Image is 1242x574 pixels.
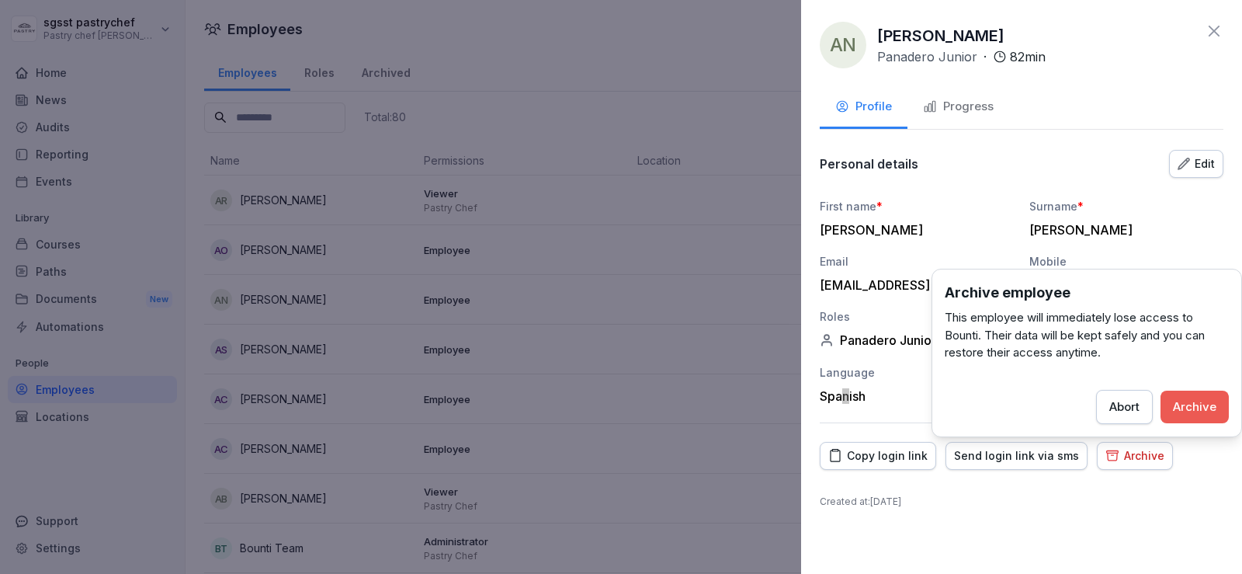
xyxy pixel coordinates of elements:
[820,332,1014,348] div: Panadero Junior
[835,98,892,116] div: Profile
[1029,198,1223,214] div: Surname
[1178,155,1215,172] div: Edit
[820,495,1223,509] p: Created at : [DATE]
[820,364,1014,381] div: Language
[1169,150,1223,178] button: Edit
[907,87,1009,129] button: Progress
[1097,442,1173,470] button: Archive
[877,47,1046,66] div: ·
[1010,47,1046,66] p: 82 min
[820,388,1014,404] div: Spanish
[820,222,1006,238] div: [PERSON_NAME]
[877,47,977,66] p: Panadero Junior
[820,253,1014,270] div: Email
[923,98,994,116] div: Progress
[954,447,1079,464] div: Send login link via sms
[820,22,866,68] div: AN
[1029,253,1223,270] div: Mobile
[877,24,1004,47] p: [PERSON_NAME]
[820,87,907,129] button: Profile
[945,282,1229,303] h3: Archive employee
[945,309,1229,362] p: This employee will immediately lose access to Bounti. Their data will be kept safely and you can ...
[820,198,1014,214] div: First name
[945,442,1088,470] button: Send login link via sms
[820,308,1014,325] div: Roles
[1029,222,1216,238] div: [PERSON_NAME]
[828,447,928,464] div: Copy login link
[820,156,918,172] p: Personal details
[1105,447,1164,464] div: Archive
[820,277,1006,293] div: [EMAIL_ADDRESS][DOMAIN_NAME]
[1160,391,1229,423] button: Archive
[820,442,936,470] button: Copy login link
[1173,398,1216,416] div: Archive
[1096,390,1153,424] button: Abort
[1109,398,1140,416] div: Abort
